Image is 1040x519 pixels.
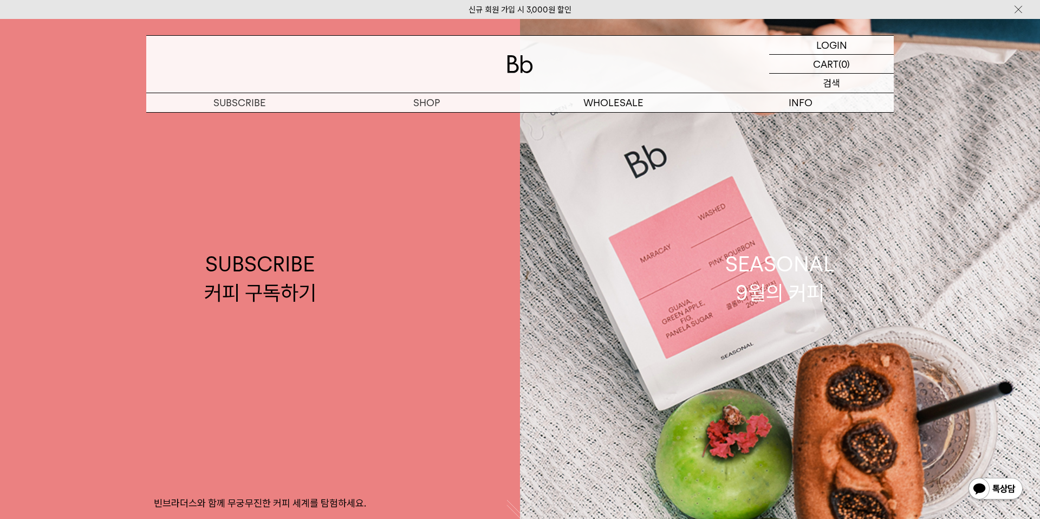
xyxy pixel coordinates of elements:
[520,93,707,112] p: WHOLESALE
[967,477,1024,503] img: 카카오톡 채널 1:1 채팅 버튼
[769,36,894,55] a: LOGIN
[823,74,840,93] p: 검색
[838,55,850,73] p: (0)
[146,93,333,112] a: SUBSCRIBE
[469,5,571,15] a: 신규 회원 가입 시 3,000원 할인
[769,55,894,74] a: CART (0)
[725,250,835,307] div: SEASONAL 9월의 커피
[813,55,838,73] p: CART
[816,36,847,54] p: LOGIN
[707,93,894,112] p: INFO
[507,55,533,73] img: 로고
[204,250,316,307] div: SUBSCRIBE 커피 구독하기
[333,93,520,112] a: SHOP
